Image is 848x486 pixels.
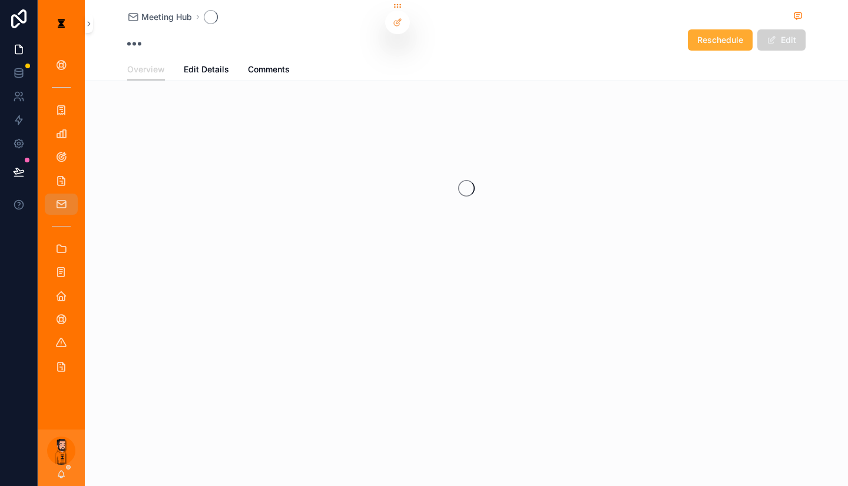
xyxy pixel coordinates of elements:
a: Meeting Hub [127,11,192,23]
a: Edit Details [184,59,229,82]
span: Edit Details [184,64,229,75]
span: Meeting Hub [141,11,192,23]
span: Comments [248,64,290,75]
a: Overview [127,59,165,81]
button: Reschedule [688,29,753,51]
img: App logo [52,14,71,33]
span: Overview [127,64,165,75]
button: Edit [757,29,806,51]
a: Comments [248,59,290,82]
div: scrollable content [38,47,85,391]
span: Reschedule [697,34,743,46]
